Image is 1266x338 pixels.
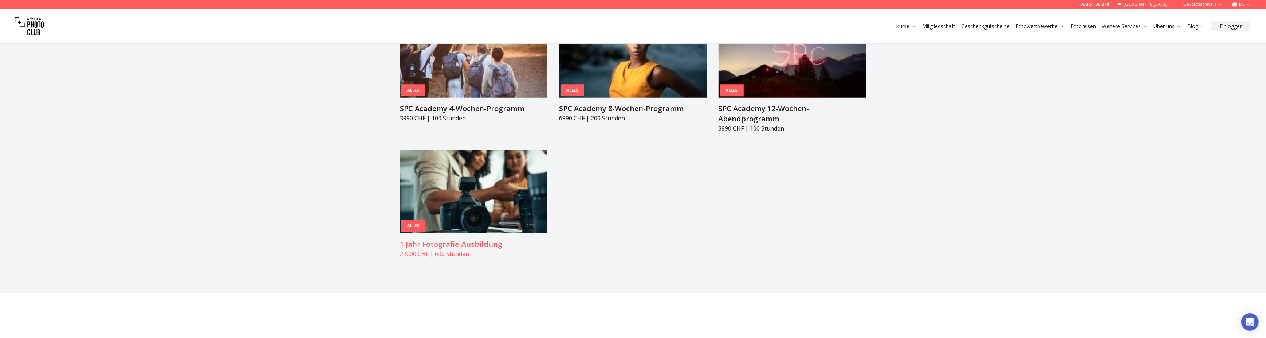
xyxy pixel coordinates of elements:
[15,12,44,41] img: Swiss photo club
[1102,23,1148,30] a: Weitere Services
[1099,21,1151,31] button: Weitere Services
[400,104,547,114] h3: SPC Academy 4-Wochen-Programm
[719,15,866,133] a: SPC Academy 12-Wochen-AbendprogrammAllesSPC Academy 12-Wochen-Abendprogramm3990 CHF | 100 Stunden
[1070,23,1096,30] a: Fotoreisen
[719,15,866,98] img: SPC Academy 12-Wochen-Abendprogramm
[400,114,547,123] p: 3990 CHF | 100 Stunden
[400,239,547,249] h3: 1 Jahr Fotografie-Ausbildung
[401,220,425,232] div: Alles
[1068,21,1099,31] button: Fotoreisen
[961,23,1010,30] a: Geschenkgutscheine
[958,21,1013,31] button: Geschenkgutscheine
[400,15,547,98] img: SPC Academy 4-Wochen-Programm
[559,15,707,98] img: SPC Academy 8-Wochen-Programm
[561,84,584,96] div: Alles
[400,249,547,258] p: 29000 CHF | 600 Stunden
[400,15,547,123] a: SPC Academy 4-Wochen-ProgrammAllesSPC Academy 4-Wochen-Programm3990 CHF | 100 Stunden
[1187,23,1205,30] a: Blog
[1080,1,1109,7] a: 058 51 00 270
[1211,21,1251,31] button: Einloggen
[922,23,955,30] a: Mitgliedschaft
[1184,21,1208,31] button: Blog
[893,21,919,31] button: Kurse
[719,124,866,133] p: 3990 CHF | 100 Stunden
[559,15,707,123] a: SPC Academy 8-Wochen-ProgrammAllesSPC Academy 8-Wochen-Programm6990 CHF | 200 Stunden
[401,84,425,96] div: Alles
[559,104,707,114] h3: SPC Academy 8-Wochen-Programm
[1013,21,1068,31] button: Fotowettbewerbe
[1153,23,1182,30] a: Über uns
[719,104,866,124] h3: SPC Academy 12-Wochen-Abendprogramm
[919,21,958,31] button: Mitgliedschaft
[1151,21,1184,31] button: Über uns
[1015,23,1065,30] a: Fotowettbewerbe
[896,23,916,30] a: Kurse
[559,114,707,123] p: 6990 CHF | 200 Stunden
[1241,313,1259,331] div: Open Intercom Messenger
[400,150,547,258] a: 1 Jahr Fotografie-AusbildungAlles1 Jahr Fotografie-Ausbildung29000 CHF | 600 Stunden
[400,150,547,233] img: 1 Jahr Fotografie-Ausbildung
[720,85,744,97] div: Alles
